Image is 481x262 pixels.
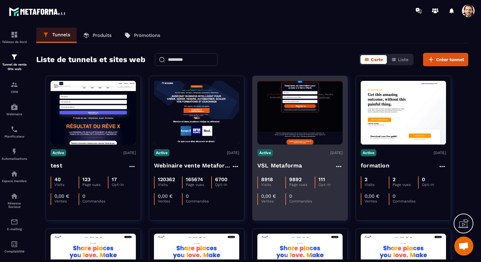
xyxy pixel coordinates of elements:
p: [DATE] [434,151,446,155]
p: Active [361,149,376,156]
p: 6700 [215,176,227,182]
p: Automatisations [2,157,27,160]
p: Comptabilité [2,250,27,253]
p: Opt-in [422,182,446,187]
p: Planificateur [2,135,27,138]
p: Commandes [289,199,313,203]
img: social-network [10,192,18,200]
p: [DATE] [227,151,239,155]
img: formation [10,31,18,39]
p: Visits [261,182,285,187]
p: Opt-in [215,182,239,187]
p: Visits [54,182,79,187]
a: formationformationCRM [2,76,27,98]
img: formation [10,81,18,89]
span: Liste [398,57,408,62]
p: 0,00 € [365,193,380,199]
a: automationsautomationsAutomatisations [2,143,27,165]
p: Visits [158,182,182,187]
p: 9892 [289,176,302,182]
p: [DATE] [330,151,343,155]
p: Ventes [365,199,389,203]
p: 0 [82,193,85,199]
a: emailemailE-mailing [2,213,27,236]
p: Tableau de bord [2,40,27,44]
p: Visits [365,182,389,187]
p: 17 [112,176,117,182]
h4: VSL Metaforma [257,161,302,170]
h2: Liste de tunnels et sites web [36,53,145,66]
p: Ventes [54,199,79,203]
p: Page vues [393,182,418,187]
p: Tunnel de vente Site web [2,62,27,71]
p: Opt-in [318,182,343,187]
p: [DATE] [123,151,136,155]
p: Ventes [158,199,182,203]
h4: formation [361,161,389,170]
img: scheduler [10,125,18,133]
a: automationsautomationsEspace membre [2,165,27,188]
button: Liste [387,55,412,64]
img: image [154,81,239,145]
p: Active [154,149,170,156]
p: Commandes [82,199,107,203]
button: Créer tunnel [423,53,468,66]
p: Réseaux Sociaux [2,202,27,209]
p: 2 [365,176,367,182]
p: 123 [82,176,90,182]
img: automations [10,148,18,155]
span: Créer tunnel [436,56,464,63]
button: Carte [360,55,387,64]
p: 40 [54,176,61,182]
img: email [10,218,18,226]
p: 0 [289,193,292,199]
p: Page vues [82,182,108,187]
p: Page vues [289,182,314,187]
h4: Webinaire vente Metaforma [154,161,232,170]
p: 0 [186,193,189,199]
p: 8918 [261,176,273,182]
p: 0 [422,176,425,182]
p: Active [51,149,66,156]
p: CRM [2,90,27,94]
div: Ouvrir le chat [454,237,473,256]
a: formationformationTunnel de vente Site web [2,48,27,76]
h4: test [51,161,62,170]
p: Promotions [134,32,160,38]
p: Commandes [393,199,417,203]
span: Carte [371,57,383,62]
img: formation [10,53,18,61]
p: 0,00 € [261,193,276,199]
p: E-mailing [2,227,27,231]
img: automations [10,170,18,178]
a: automationsautomationsWebinaire [2,98,27,121]
img: automations [10,103,18,111]
a: accountantaccountantComptabilité [2,236,27,258]
p: Espace membre [2,179,27,183]
p: Opt-in [112,182,136,187]
p: 0,00 € [54,193,69,199]
img: image [361,81,446,145]
p: Tunnels [52,32,70,38]
p: 111 [318,176,325,182]
p: 120362 [158,176,175,182]
a: schedulerschedulerPlanificateur [2,121,27,143]
p: 0 [393,193,395,199]
p: Page vues [186,182,211,187]
img: logo [9,6,66,17]
p: Ventes [261,199,285,203]
a: Produits [77,28,118,43]
img: image [257,81,343,145]
p: 2 [393,176,395,182]
a: formationformationTableau de bord [2,26,27,48]
p: 165674 [186,176,203,182]
p: Active [257,149,273,156]
p: Produits [93,32,112,38]
a: Tunnels [36,28,77,43]
p: Commandes [186,199,210,203]
img: image [51,81,136,145]
p: 0,00 € [158,193,173,199]
p: Webinaire [2,112,27,116]
a: social-networksocial-networkRéseaux Sociaux [2,188,27,213]
img: accountant [10,240,18,248]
